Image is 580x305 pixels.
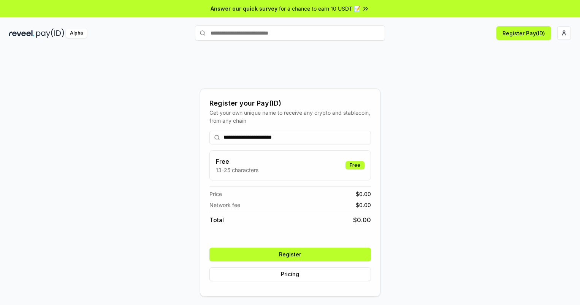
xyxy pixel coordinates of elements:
[356,190,371,198] span: $ 0.00
[345,161,364,169] div: Free
[209,267,371,281] button: Pricing
[36,28,64,38] img: pay_id
[216,166,258,174] p: 13-25 characters
[66,28,87,38] div: Alpha
[209,248,371,261] button: Register
[9,28,35,38] img: reveel_dark
[279,5,360,13] span: for a chance to earn 10 USDT 📝
[356,201,371,209] span: $ 0.00
[353,215,371,224] span: $ 0.00
[209,98,371,109] div: Register your Pay(ID)
[209,109,371,125] div: Get your own unique name to receive any crypto and stablecoin, from any chain
[211,5,277,13] span: Answer our quick survey
[209,190,222,198] span: Price
[209,201,240,209] span: Network fee
[496,26,551,40] button: Register Pay(ID)
[216,157,258,166] h3: Free
[209,215,224,224] span: Total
